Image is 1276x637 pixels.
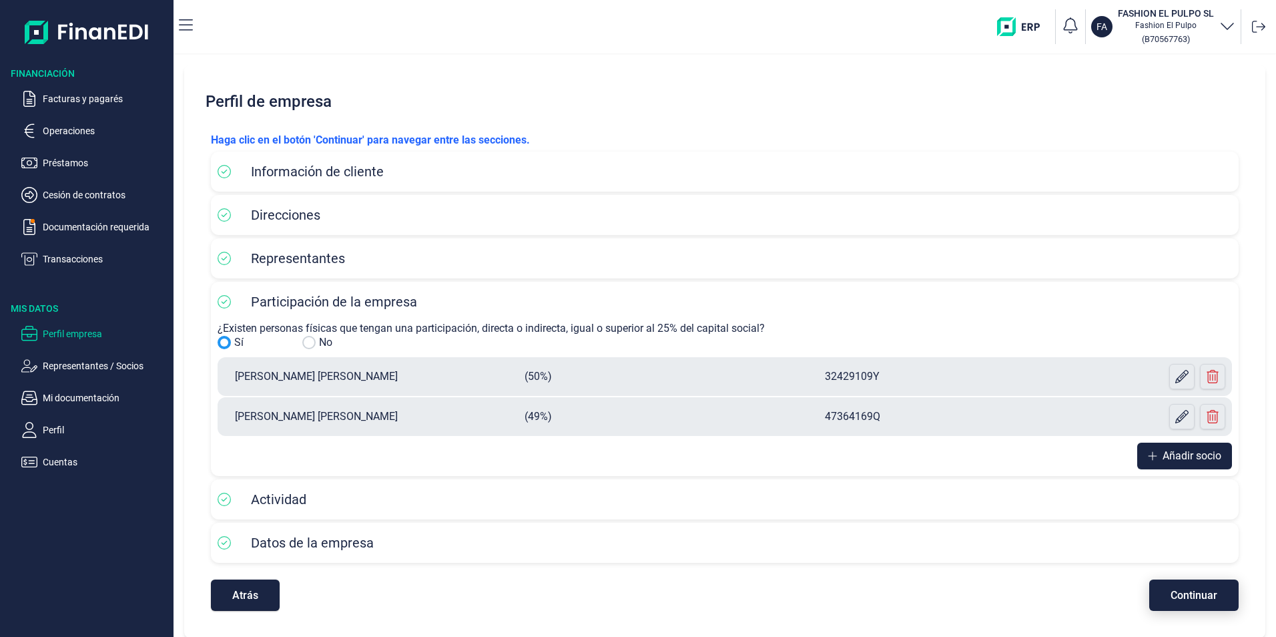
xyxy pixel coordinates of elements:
[43,422,168,438] p: Perfil
[43,219,168,235] p: Documentación requerida
[319,335,332,351] label: No
[21,358,168,374] button: Representantes / Socios
[251,491,306,507] span: Actividad
[43,155,168,171] p: Préstamos
[224,409,525,425] p: [PERSON_NAME] [PERSON_NAME]
[211,132,1239,148] p: Haga clic en el botón 'Continuar' para navegar entre las secciones.
[224,369,525,385] p: [PERSON_NAME] [PERSON_NAME]
[1142,34,1190,44] small: Copiar cif
[232,590,258,600] span: Atrás
[218,322,765,335] label: ¿Existen personas físicas que tengan una participación, directa o indirecta, igual o superior al ...
[825,369,1125,385] p: 32429109Y
[525,369,825,385] p: (50%)
[43,91,168,107] p: Facturas y pagarés
[21,390,168,406] button: Mi documentación
[251,535,374,551] span: Datos de la empresa
[21,123,168,139] button: Operaciones
[1163,448,1221,464] span: Añadir socio
[1118,7,1214,20] h3: FASHION EL PULPO SL
[825,409,1125,425] p: 47364169Q
[1149,580,1239,611] button: Continuar
[21,454,168,470] button: Cuentas
[234,335,244,351] label: Sí
[251,294,417,310] span: Participación de la empresa
[211,580,280,611] button: Atrás
[1137,443,1232,469] button: Añadir socio
[251,207,320,223] span: Direcciones
[1091,7,1235,47] button: FAFASHION EL PULPO SLFashion El Pulpo(B70567763)
[251,250,345,266] span: Representantes
[43,358,168,374] p: Representantes / Socios
[1118,20,1214,31] p: Fashion El Pulpo
[43,454,168,470] p: Cuentas
[21,155,168,171] button: Préstamos
[43,251,168,267] p: Transacciones
[200,81,1249,122] h2: Perfil de empresa
[525,409,825,425] p: (49%)
[1096,20,1107,33] p: FA
[21,219,168,235] button: Documentación requerida
[997,17,1050,36] img: erp
[43,390,168,406] p: Mi documentación
[21,251,168,267] button: Transacciones
[25,11,149,53] img: Logo de aplicación
[43,187,168,203] p: Cesión de contratos
[1171,590,1217,600] span: Continuar
[251,164,384,180] span: Información de cliente
[21,326,168,342] button: Perfil empresa
[43,123,168,139] p: Operaciones
[43,326,168,342] p: Perfil empresa
[21,187,168,203] button: Cesión de contratos
[21,422,168,438] button: Perfil
[21,91,168,107] button: Facturas y pagarés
